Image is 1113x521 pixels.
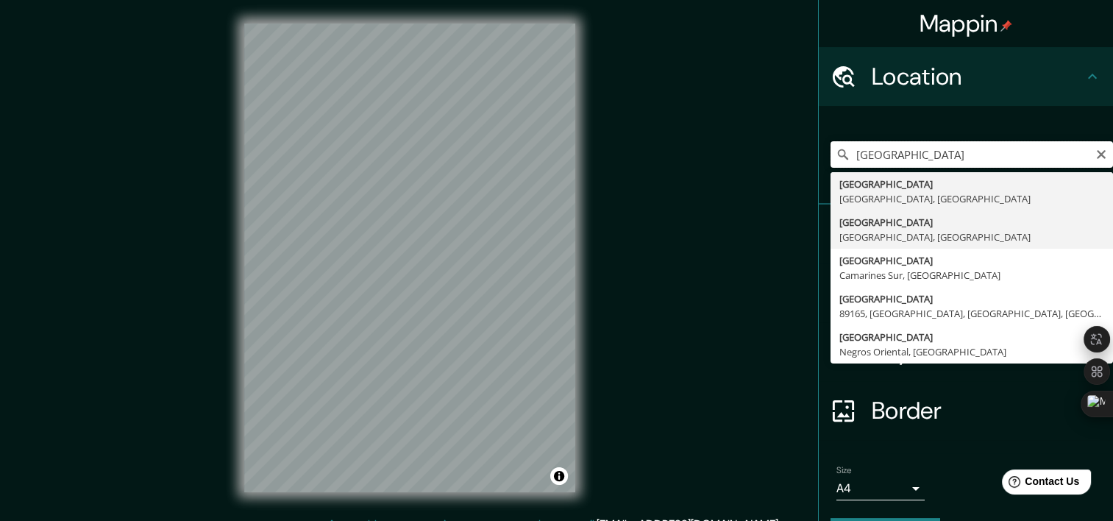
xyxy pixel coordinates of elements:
[872,396,1084,425] h4: Border
[872,62,1084,91] h4: Location
[831,141,1113,168] input: Pick your city or area
[836,464,852,477] label: Size
[839,191,1104,206] div: [GEOGRAPHIC_DATA], [GEOGRAPHIC_DATA]
[819,205,1113,263] div: Pins
[839,291,1104,306] div: [GEOGRAPHIC_DATA]
[982,464,1097,505] iframe: Help widget launcher
[819,381,1113,440] div: Border
[1000,20,1012,32] img: pin-icon.png
[839,253,1104,268] div: [GEOGRAPHIC_DATA]
[839,215,1104,230] div: [GEOGRAPHIC_DATA]
[839,306,1104,321] div: 89165, [GEOGRAPHIC_DATA], [GEOGRAPHIC_DATA], [GEOGRAPHIC_DATA]
[839,177,1104,191] div: [GEOGRAPHIC_DATA]
[819,263,1113,322] div: Style
[819,47,1113,106] div: Location
[872,337,1084,366] h4: Layout
[920,9,1013,38] h4: Mappin
[819,322,1113,381] div: Layout
[839,268,1104,283] div: Camarines Sur, [GEOGRAPHIC_DATA]
[839,344,1104,359] div: Negros Oriental, [GEOGRAPHIC_DATA]
[550,467,568,485] button: Toggle attribution
[839,230,1104,244] div: [GEOGRAPHIC_DATA], [GEOGRAPHIC_DATA]
[244,24,575,492] canvas: Map
[839,330,1104,344] div: [GEOGRAPHIC_DATA]
[1095,146,1107,160] button: Clear
[836,477,925,500] div: A4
